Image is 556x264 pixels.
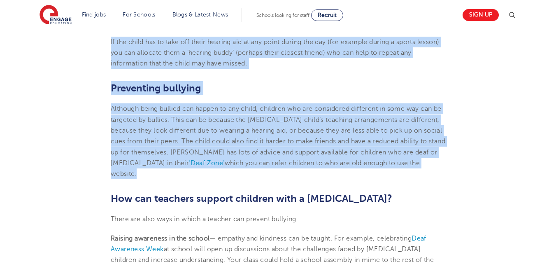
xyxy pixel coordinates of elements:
[40,5,72,26] img: Engage Education
[111,193,392,204] span: How can teachers support children with a [MEDICAL_DATA]?
[256,12,309,18] span: Schools looking for staff
[111,105,445,166] span: Although being bullied can happen to any child, children who are considered different in some way...
[111,235,209,242] b: Raising awareness in the school
[123,12,155,18] a: For Schools
[311,9,343,21] a: Recruit
[111,82,201,94] span: Preventing bullying
[172,12,228,18] a: Blogs & Latest News
[111,215,298,223] span: There are also ways in which a teacher can prevent bullying:
[82,12,106,18] a: Find jobs
[209,235,412,242] span: — empathy and kindness can be taught. For example, celebrating
[111,38,439,68] span: If the child has to take off their hearing aid at any point during the day (for example during a ...
[189,159,224,167] a: ‘Deaf Zone’
[111,159,420,178] span: which you can refer children to who are old enough to use the website.
[463,9,499,21] a: Sign up
[111,235,426,253] a: Deaf Awareness Week
[318,12,337,18] span: Recruit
